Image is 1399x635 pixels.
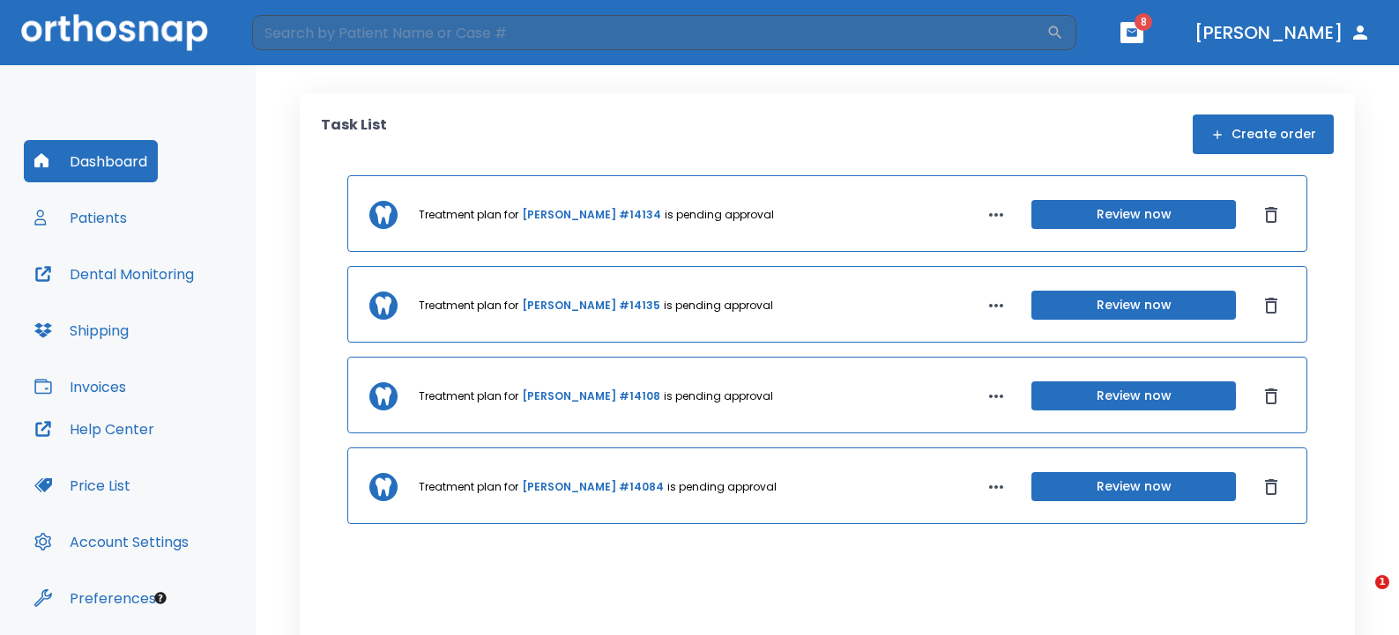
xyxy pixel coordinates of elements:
iframe: Intercom live chat [1339,575,1381,617]
button: Review now [1031,200,1236,229]
button: Dismiss [1257,201,1285,229]
button: Invoices [24,365,137,408]
button: Dismiss [1257,292,1285,320]
input: Search by Patient Name or Case # [252,15,1046,50]
button: Dismiss [1257,382,1285,410]
button: Price List [24,464,141,506]
button: Dashboard [24,140,158,182]
p: Treatment plan for [419,298,518,314]
button: Review now [1031,291,1236,320]
button: Dismiss [1257,473,1285,501]
button: Preferences [24,577,167,619]
button: Dental Monitoring [24,253,205,295]
p: Treatment plan for [419,479,518,495]
p: Treatment plan for [419,388,518,404]
p: Treatment plan for [419,207,518,223]
a: [PERSON_NAME] #14084 [522,479,664,495]
button: Create order [1193,114,1334,154]
a: [PERSON_NAME] #14108 [522,388,660,404]
button: Shipping [24,309,139,351]
span: 8 [1135,13,1152,31]
div: Tooltip anchor [153,590,168,606]
button: Patients [24,196,138,239]
p: Task List [321,114,387,154]
p: is pending approval [664,388,773,404]
button: Account Settings [24,521,199,563]
button: [PERSON_NAME] [1187,17,1378,48]
p: is pending approval [665,207,774,223]
p: is pending approval [667,479,777,495]
p: is pending approval [664,298,773,314]
button: Help Center [24,408,165,450]
img: Orthosnap [21,14,208,50]
a: [PERSON_NAME] #14135 [522,298,660,314]
span: 1 [1375,575,1389,589]
a: [PERSON_NAME] #14134 [522,207,661,223]
button: Review now [1031,472,1236,501]
button: Review now [1031,381,1236,410]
